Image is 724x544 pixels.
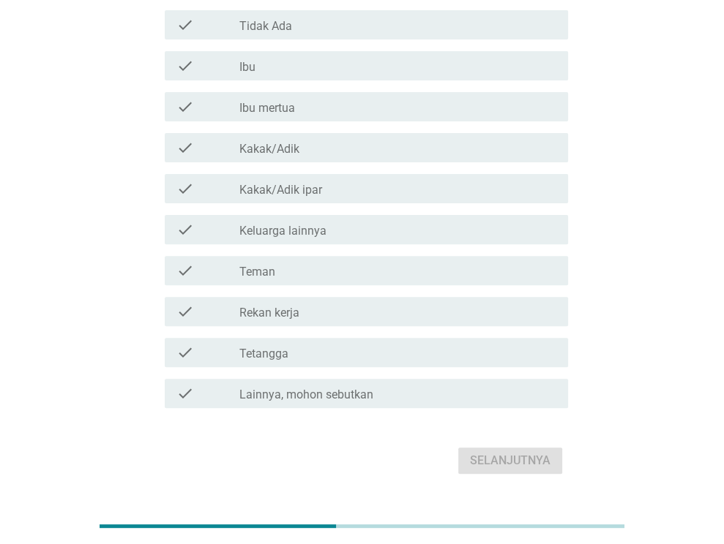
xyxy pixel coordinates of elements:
[239,224,326,238] label: Keluarga lainnya
[176,221,194,238] i: check
[176,385,194,402] i: check
[239,347,288,361] label: Tetangga
[176,57,194,75] i: check
[239,142,299,156] label: Kakak/Adik
[176,98,194,116] i: check
[176,16,194,34] i: check
[239,19,292,34] label: Tidak Ada
[176,344,194,361] i: check
[176,180,194,197] i: check
[239,101,295,116] label: Ibu mertua
[239,60,255,75] label: Ibu
[176,262,194,279] i: check
[239,183,322,197] label: Kakak/Adik ipar
[239,306,299,320] label: Rekan kerja
[239,265,275,279] label: Teman
[176,303,194,320] i: check
[176,139,194,156] i: check
[239,388,373,402] label: Lainnya, mohon sebutkan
